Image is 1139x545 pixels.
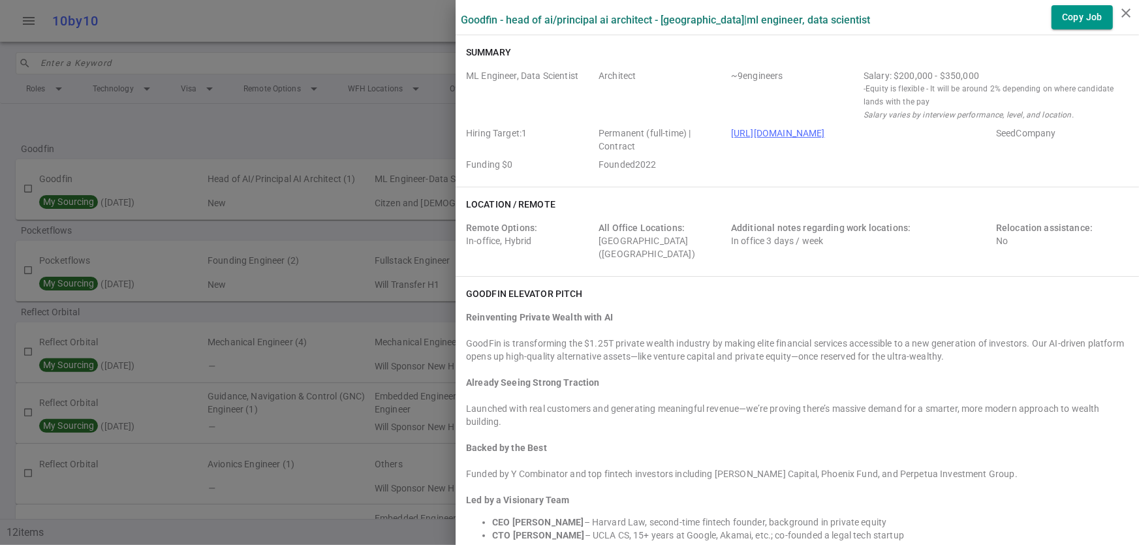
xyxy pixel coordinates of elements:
[492,517,584,527] strong: CEO [PERSON_NAME]
[461,14,870,26] label: Goodfin - Head of AI/Principal AI Architect - [GEOGRAPHIC_DATA] | ML Engineer, Data Scientist
[466,221,593,260] div: In-office, Hybrid
[996,127,1123,153] span: Employer Stage e.g. Series A
[466,127,593,153] span: Hiring Target
[466,402,1129,428] div: Launched with real customers and generating meaningful revenue—we’re proving there’s massive dema...
[599,69,726,121] span: Level
[599,221,726,260] div: [GEOGRAPHIC_DATA] ([GEOGRAPHIC_DATA])
[864,69,1123,82] div: Salary Range
[996,221,1123,260] div: No
[731,223,911,233] span: Additional notes regarding work locations:
[1118,5,1134,21] i: close
[466,495,569,505] strong: Led by a Visionary Team
[492,516,1129,529] li: – Harvard Law, second-time fintech founder, background in private equity
[466,223,537,233] span: Remote Options:
[864,110,1074,119] i: Salary varies by interview performance, level, and location.
[466,158,593,171] span: Employer Founding
[466,312,613,322] strong: Reinventing Private Wealth with AI
[466,198,555,211] h6: Location / Remote
[466,46,511,59] h6: Summary
[731,128,825,138] a: [URL][DOMAIN_NAME]
[492,529,1129,542] li: – UCLA CS, 15+ years at Google, Akamai, etc.; co-founded a legal tech startup
[466,287,582,300] h6: Goodfin elevator pitch
[731,69,858,121] span: Team Count
[599,158,726,171] span: Employer Founded
[466,337,1129,363] div: GoodFin is transforming the $1.25T private wealth industry by making elite financial services acc...
[466,69,593,121] span: Roles
[599,127,726,153] span: Job Type
[731,221,991,260] div: In office 3 days / week
[1052,5,1113,29] button: Copy Job
[466,377,600,388] strong: Already Seeing Strong Traction
[599,223,685,233] span: All Office Locations:
[996,223,1093,233] span: Relocation assistance:
[864,82,1123,108] small: - Equity is flexible - It will be around 2% depending on where candidate lands with the pay
[492,530,585,540] strong: CTO [PERSON_NAME]
[466,467,1129,480] div: Funded by Y Combinator and top fintech investors including [PERSON_NAME] Capital, Phoenix Fund, a...
[466,443,547,453] strong: Backed by the Best
[731,127,991,153] span: Company URL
